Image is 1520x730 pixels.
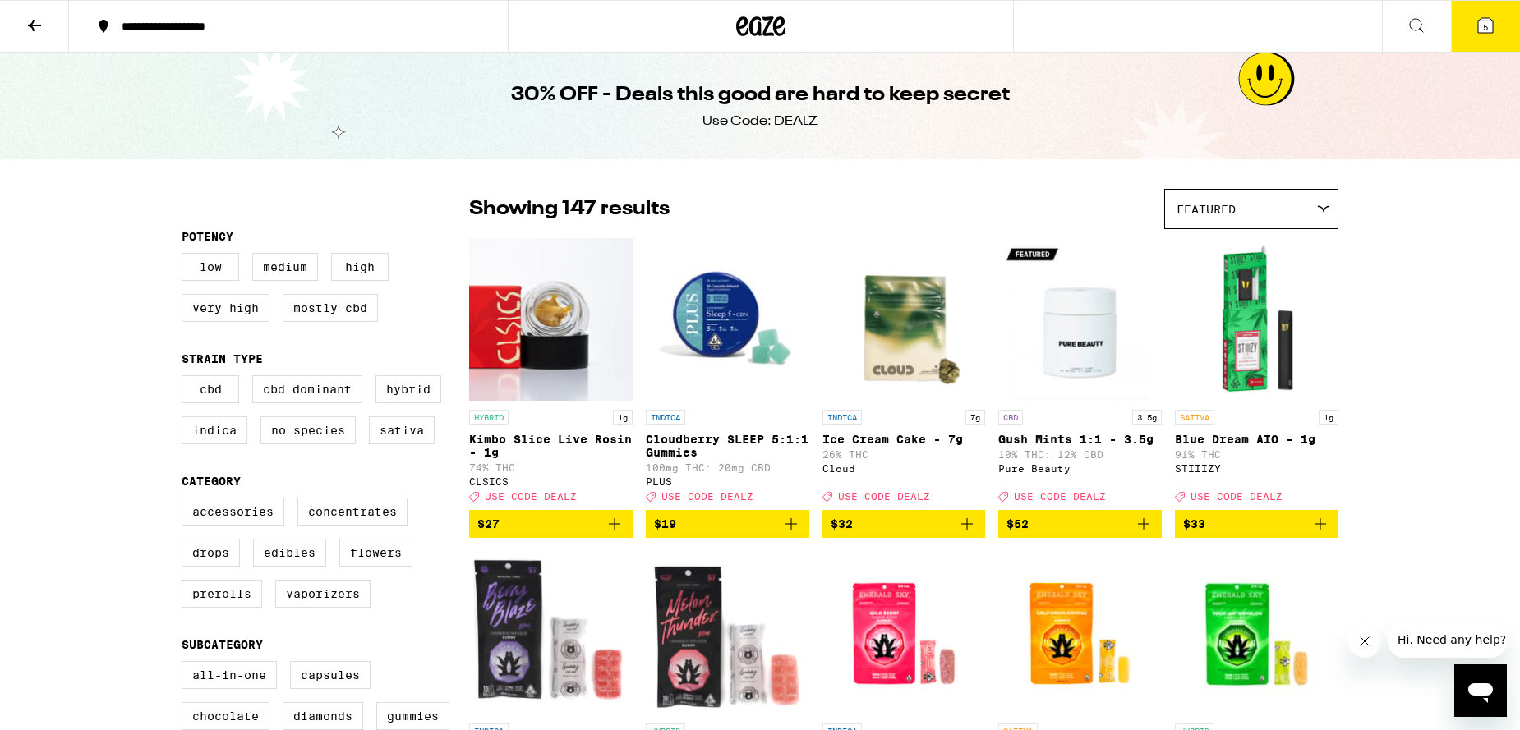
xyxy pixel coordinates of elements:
[1183,517,1205,530] span: $33
[1175,551,1338,715] img: Emerald Sky - Sour Watermelon Gummies
[182,498,284,526] label: Accessories
[469,237,633,510] a: Open page for Kimbo Slice Live Rosin - 1g from CLSICS
[1175,433,1338,446] p: Blue Dream AIO - 1g
[182,638,263,651] legend: Subcategory
[182,475,241,488] legend: Category
[646,433,809,459] p: Cloudberry SLEEP 5:1:1 Gummies
[485,491,577,502] span: USE CODE DEALZ
[283,294,378,322] label: Mostly CBD
[1177,203,1236,216] span: Featured
[469,510,633,538] button: Add to bag
[1388,622,1507,658] iframe: Message from company
[1191,491,1283,502] span: USE CODE DEALZ
[822,237,986,510] a: Open page for Ice Cream Cake - 7g from Cloud
[702,112,818,131] div: Use Code: DEALZ
[646,237,809,510] a: Open page for Cloudberry SLEEP 5:1:1 Gummies from PLUS
[376,702,449,730] label: Gummies
[477,517,500,530] span: $27
[275,580,371,608] label: Vaporizers
[469,476,633,487] div: CLSICS
[822,463,986,474] div: Cloud
[511,81,1010,109] h1: 30% OFF - Deals this good are hard to keep secret
[469,195,670,223] p: Showing 147 results
[998,449,1162,460] p: 10% THC: 12% CBD
[469,551,633,715] img: Emerald Sky - Berry Blaze Gummy
[339,539,412,567] label: Flowers
[1454,664,1507,717] iframe: Button to launch messaging window
[182,375,239,403] label: CBD
[1006,517,1029,530] span: $52
[998,410,1023,425] p: CBD
[1175,510,1338,538] button: Add to bag
[252,253,318,281] label: Medium
[182,580,262,608] label: Prerolls
[1175,463,1338,474] div: STIIIZY
[182,253,239,281] label: Low
[822,410,862,425] p: INDICA
[252,375,362,403] label: CBD Dominant
[297,498,408,526] label: Concentrates
[182,352,263,365] legend: Strain Type
[822,551,986,715] img: Emerald Sky - Wild Berry Gummies
[1483,22,1488,32] span: 5
[469,462,633,473] p: 74% THC
[182,661,277,689] label: All-In-One
[654,517,676,530] span: $19
[998,510,1162,538] button: Add to bag
[260,416,356,444] label: No Species
[822,237,986,402] img: Cloud - Ice Cream Cake - 7g
[1175,410,1214,425] p: SATIVA
[838,491,930,502] span: USE CODE DEALZ
[331,253,389,281] label: High
[646,510,809,538] button: Add to bag
[182,539,240,567] label: Drops
[290,661,371,689] label: Capsules
[1451,1,1520,52] button: 5
[283,702,363,730] label: Diamonds
[998,237,1162,402] img: Pure Beauty - Gush Mints 1:1 - 3.5g
[646,410,685,425] p: INDICA
[182,416,247,444] label: Indica
[998,237,1162,510] a: Open page for Gush Mints 1:1 - 3.5g from Pure Beauty
[965,410,985,425] p: 7g
[998,463,1162,474] div: Pure Beauty
[375,375,441,403] label: Hybrid
[182,230,233,243] legend: Potency
[369,416,435,444] label: Sativa
[469,410,509,425] p: HYBRID
[646,476,809,487] div: PLUS
[182,294,269,322] label: Very High
[646,237,809,402] img: PLUS - Cloudberry SLEEP 5:1:1 Gummies
[646,462,809,473] p: 100mg THC: 20mg CBD
[1175,237,1338,510] a: Open page for Blue Dream AIO - 1g from STIIIZY
[182,702,269,730] label: Chocolate
[1132,410,1162,425] p: 3.5g
[831,517,853,530] span: $32
[1014,491,1106,502] span: USE CODE DEALZ
[998,551,1162,715] img: Emerald Sky - California Orange Gummies
[1175,449,1338,460] p: 91% THC
[646,551,809,715] img: Emerald Sky - Melon Thunder Gummy
[1319,410,1338,425] p: 1g
[253,539,326,567] label: Edibles
[613,410,633,425] p: 1g
[469,433,633,459] p: Kimbo Slice Live Rosin - 1g
[822,449,986,460] p: 26% THC
[1348,625,1381,658] iframe: Close message
[998,433,1162,446] p: Gush Mints 1:1 - 3.5g
[822,510,986,538] button: Add to bag
[822,433,986,446] p: Ice Cream Cake - 7g
[661,491,753,502] span: USE CODE DEALZ
[469,237,633,402] img: CLSICS - Kimbo Slice Live Rosin - 1g
[1175,237,1338,402] img: STIIIZY - Blue Dream AIO - 1g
